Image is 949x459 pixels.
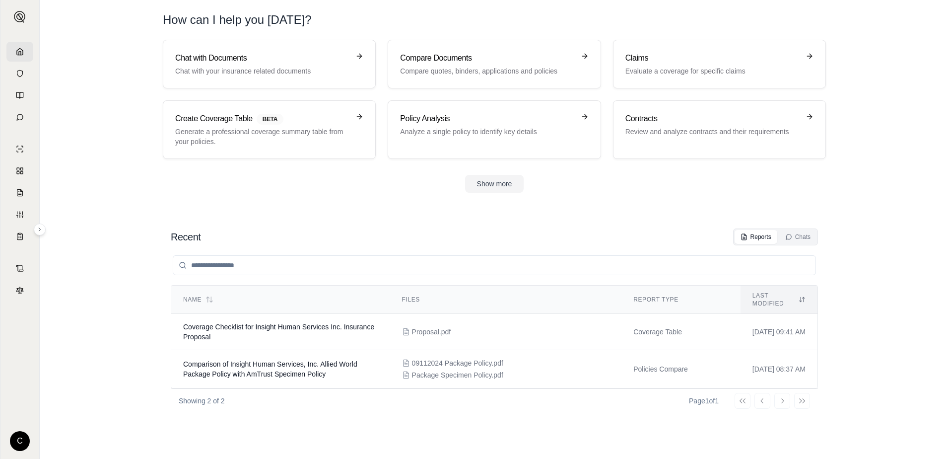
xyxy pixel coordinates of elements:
[625,127,800,137] p: Review and analyze contracts and their requirements
[6,161,33,181] a: Policy Comparisons
[465,175,524,193] button: Show more
[6,107,33,127] a: Chat
[257,114,283,125] span: BETA
[735,230,777,244] button: Reports
[6,85,33,105] a: Prompt Library
[388,100,601,159] a: Policy AnalysisAnalyze a single policy to identify key details
[10,431,30,451] div: C
[175,127,349,147] p: Generate a professional coverage summary table from your policies.
[400,127,574,137] p: Analyze a single policy to identify key details
[741,350,817,388] td: [DATE] 08:37 AM
[752,292,806,307] div: Last modified
[6,139,33,159] a: Single Policy
[6,42,33,62] a: Home
[741,314,817,350] td: [DATE] 09:41 AM
[613,40,826,88] a: ClaimsEvaluate a coverage for specific claims
[412,358,503,368] span: 09112024 Package Policy.pdf
[10,7,30,27] button: Expand sidebar
[621,350,741,388] td: Policies Compare
[613,100,826,159] a: ContractsReview and analyze contracts and their requirements
[741,233,771,241] div: Reports
[779,230,816,244] button: Chats
[621,286,741,314] th: Report Type
[6,64,33,83] a: Documents Vault
[390,286,622,314] th: Files
[412,327,451,337] span: Proposal.pdf
[163,12,826,28] h1: How can I help you [DATE]?
[183,296,378,304] div: Name
[175,66,349,76] p: Chat with your insurance related documents
[625,52,800,64] h3: Claims
[183,360,357,378] span: Comparison of Insight Human Services, Inc. Allied World Package Policy with AmTrust Specimen Policy
[621,314,741,350] td: Coverage Table
[175,52,349,64] h3: Chat with Documents
[171,230,201,244] h2: Recent
[14,11,26,23] img: Expand sidebar
[34,224,46,235] button: Expand sidebar
[163,100,376,159] a: Create Coverage TableBETAGenerate a professional coverage summary table from your policies.
[163,40,376,88] a: Chat with DocumentsChat with your insurance related documents
[179,396,225,406] p: Showing 2 of 2
[6,205,33,225] a: Custom Report
[400,52,574,64] h3: Compare Documents
[388,40,601,88] a: Compare DocumentsCompare quotes, binders, applications and policies
[412,370,503,380] span: Package Specimen Policy.pdf
[6,258,33,278] a: Contract Analysis
[183,323,374,341] span: Coverage Checklist for Insight Human Services Inc. Insurance Proposal
[625,113,800,125] h3: Contracts
[6,280,33,300] a: Legal Search Engine
[625,66,800,76] p: Evaluate a coverage for specific claims
[689,396,719,406] div: Page 1 of 1
[6,183,33,203] a: Claim Coverage
[400,113,574,125] h3: Policy Analysis
[6,227,33,246] a: Coverage Table
[400,66,574,76] p: Compare quotes, binders, applications and policies
[175,113,349,125] h3: Create Coverage Table
[785,233,811,241] div: Chats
